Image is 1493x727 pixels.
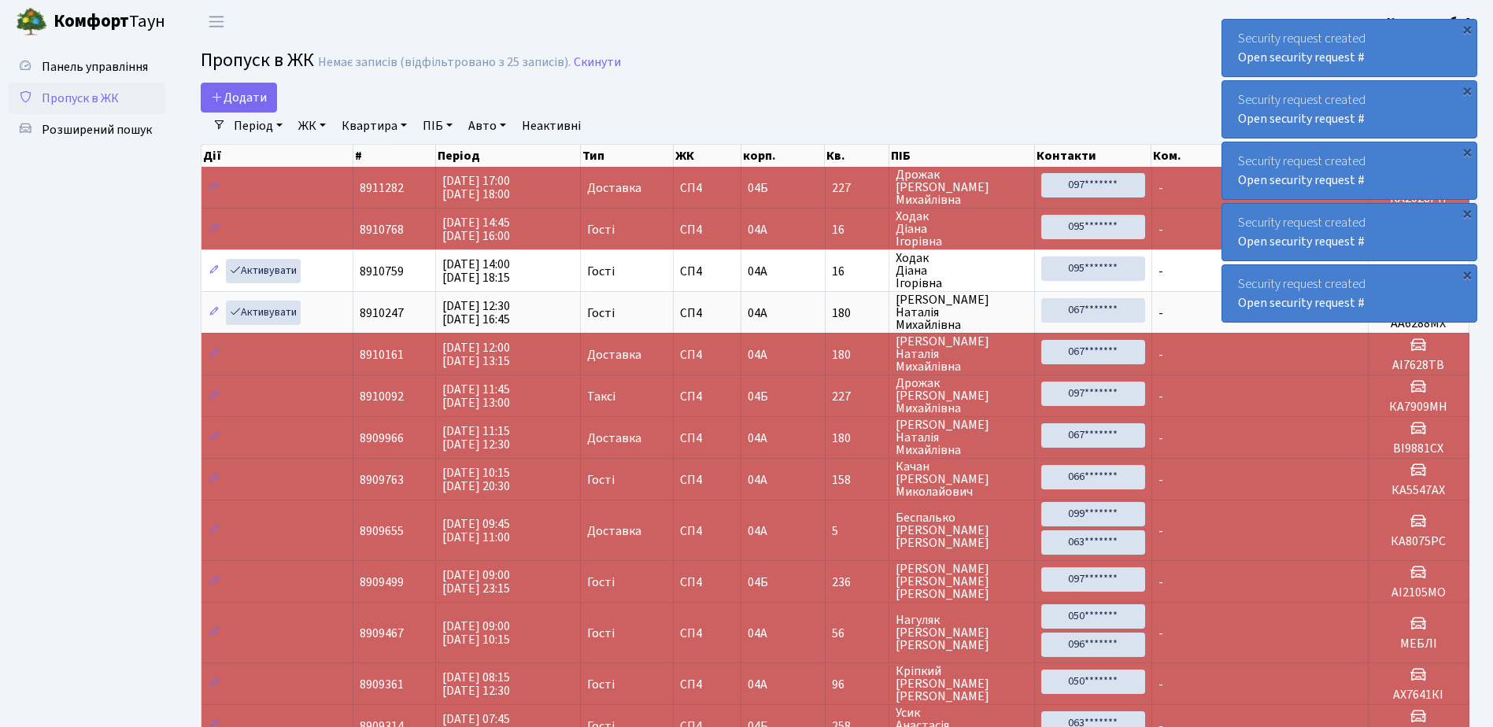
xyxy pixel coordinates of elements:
span: [DATE] 11:15 [DATE] 12:30 [442,423,510,453]
span: - [1159,574,1163,591]
span: Додати [211,89,267,106]
span: 8911282 [360,179,404,197]
span: 227 [832,182,882,194]
span: 158 [832,474,882,486]
span: 04А [748,522,767,540]
span: 5 [832,525,882,537]
span: СП4 [680,265,734,278]
span: 04А [748,221,767,238]
span: 56 [832,627,882,640]
span: - [1159,388,1163,405]
a: Квартира [335,113,413,139]
span: [DATE] 08:15 [DATE] 12:30 [442,669,510,699]
span: Нагуляк [PERSON_NAME] [PERSON_NAME] [896,614,1029,651]
a: Open security request # [1238,172,1365,189]
span: СП4 [680,474,734,486]
div: × [1459,205,1475,221]
span: 04А [748,430,767,447]
h5: АІ7628ТВ [1375,358,1462,373]
span: 8910247 [360,304,404,322]
span: 04Б [748,388,768,405]
th: ЖК [674,145,741,167]
span: [DATE] 09:45 [DATE] 11:00 [442,515,510,546]
span: 8910092 [360,388,404,405]
a: Авто [462,113,512,139]
span: 8910768 [360,221,404,238]
span: [PERSON_NAME] Наталія Михайлівна [896,419,1029,456]
span: [DATE] 11:45 [DATE] 13:00 [442,381,510,411]
span: СП4 [680,432,734,445]
span: - [1159,221,1163,238]
span: 96 [832,678,882,691]
a: ЖК [292,113,332,139]
span: Таксі [587,390,615,403]
button: Переключити навігацію [197,9,236,35]
span: СП4 [680,525,734,537]
b: Консьєрж б. 4. [1387,13,1474,31]
span: [PERSON_NAME] Наталія Михайлівна [896,293,1029,331]
span: Гості [587,576,615,589]
span: 16 [832,223,882,236]
span: Гості [587,307,615,319]
span: СП4 [680,678,734,691]
th: Ком. [1151,145,1368,167]
span: 8909655 [360,522,404,540]
span: 227 [832,390,882,403]
span: 04А [748,346,767,363]
span: 04Б [748,574,768,591]
span: - [1159,522,1163,540]
span: 180 [832,307,882,319]
div: Security request created [1222,204,1476,260]
span: - [1159,676,1163,693]
span: 180 [832,432,882,445]
span: Розширений пошук [42,121,152,138]
span: [PERSON_NAME] Наталія Михайлівна [896,335,1029,373]
span: 04Б [748,179,768,197]
span: Беспалько [PERSON_NAME] [PERSON_NAME] [896,511,1029,549]
span: 8910759 [360,263,404,280]
span: Гості [587,627,615,640]
span: Ходак Діана Ігорівна [896,210,1029,248]
div: × [1459,83,1475,98]
div: Немає записів (відфільтровано з 25 записів). [318,55,571,70]
span: СП4 [680,627,734,640]
span: [DATE] 14:00 [DATE] 18:15 [442,256,510,286]
span: [DATE] 14:45 [DATE] 16:00 [442,214,510,245]
th: Період [436,145,581,167]
span: Доставка [587,182,641,194]
span: - [1159,471,1163,489]
a: Період [227,113,289,139]
span: Гості [587,265,615,278]
span: 8910161 [360,346,404,363]
th: Кв. [825,145,889,167]
b: Комфорт [54,9,129,34]
span: 04А [748,625,767,642]
span: [DATE] 12:00 [DATE] 13:15 [442,339,510,370]
span: - [1159,179,1163,197]
span: - [1159,625,1163,642]
img: logo.png [16,6,47,38]
a: Open security request # [1238,233,1365,250]
span: 04А [748,263,767,280]
span: [DATE] 09:00 [DATE] 10:15 [442,618,510,648]
div: Security request created [1222,142,1476,199]
a: Активувати [226,301,301,325]
span: [DATE] 10:15 [DATE] 20:30 [442,464,510,495]
span: Гості [587,678,615,691]
span: [DATE] 09:00 [DATE] 23:15 [442,566,510,597]
a: Активувати [226,259,301,283]
h5: КА8075РС [1375,534,1462,549]
span: Гості [587,223,615,236]
span: Доставка [587,432,641,445]
h5: МЕБЛІ [1375,637,1462,651]
h5: КА5547АХ [1375,483,1462,498]
div: Security request created [1222,81,1476,138]
th: Тип [581,145,674,167]
span: Дрожак [PERSON_NAME] Михайлівна [896,168,1029,206]
th: ПІБ [889,145,1036,167]
h5: АХ7641КІ [1375,688,1462,703]
a: Open security request # [1238,49,1365,66]
span: 04А [748,471,767,489]
th: Дії [201,145,353,167]
div: × [1459,21,1475,37]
